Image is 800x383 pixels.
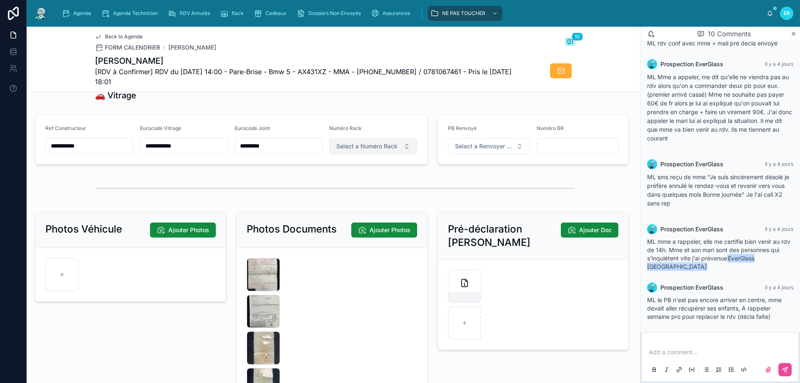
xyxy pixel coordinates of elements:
[180,10,210,17] span: RDV Annulés
[150,223,216,238] button: Ajouter Photos
[647,238,790,270] span: ML mme a rappeler, elle me certifie bien venir au rdv de 14h. Mme et son mari sont des personnes ...
[647,296,782,320] span: ML le PB n'est pas encore arriver en centre, mme devait aller récupérer ses enfants, A rappeler s...
[455,142,513,150] span: Select a Renvoyer Vitrage
[382,10,410,17] span: Assurances
[351,223,417,238] button: Ajouter Photos
[33,7,48,20] img: App logo
[708,29,751,39] span: 10 Comments
[579,226,612,234] span: Ajouter Doc
[765,61,793,67] span: Il y a 4 jours
[647,173,793,208] p: ML sms reçu de mme "Je suis sincèrement désolé je préfère annulé le rendez-vous et revenir vers v...
[140,125,181,131] span: Eurocode Vitrage
[168,43,216,52] a: [PERSON_NAME]
[168,226,209,234] span: Ajouter Photos
[428,6,502,21] a: NE PAS TOUCHER
[235,125,270,131] span: Eurocode Joint
[251,6,292,21] a: Cadeaux
[55,4,767,23] div: scrollable content
[660,160,723,168] span: Prospection EverGlass
[448,223,561,249] h2: Pré-déclaration [PERSON_NAME]
[59,6,97,21] a: Agenda
[232,10,244,17] span: Rack
[95,90,136,101] h1: 🚗 Vitrage
[660,60,723,68] span: Prospection EverGlass
[660,225,723,233] span: Prospection EverGlass
[448,125,477,131] span: PB Renvoyé
[99,6,164,21] a: Agenda Technicien
[660,283,723,292] span: Prospection EverGlass
[784,10,790,17] span: ER
[265,10,287,17] span: Cadeaux
[95,55,512,67] h1: [PERSON_NAME]
[165,6,216,21] a: RDV Annulés
[561,223,618,238] button: Ajouter Doc
[647,40,777,47] span: ML rdv conf avec mme + mail pré decla envoyé
[329,125,362,131] span: Numéro Rack
[765,161,793,167] span: Il y a 4 jours
[565,38,575,48] button: 10
[45,223,122,236] h2: Photos Véhicule
[113,10,158,17] span: Agenda Technicien
[537,125,564,131] span: Numéro BR
[105,43,160,52] span: FORM CALENDRIER
[647,73,793,143] p: ML Mme a appeler, me dit qu'elle ne viendra pas au rdv alors qu'on a commander deux pb pour eux. ...
[95,67,512,87] span: [RDV à Confirmer] RDV du [DATE] 14:00 - Pare-Brise - Bmw 5 - AX431XZ - MMA - [PHONE_NUMBER] / 078...
[294,6,367,21] a: Dossiers Non Envoyés
[329,138,417,154] button: Select Button
[45,125,86,131] span: Ref Constructeur
[95,43,160,52] a: FORM CALENDRIER
[336,142,397,150] span: Select a Numéro Rack
[442,10,485,17] span: NE PAS TOUCHER
[572,33,583,41] span: 10
[95,33,142,40] a: Back to Agenda
[765,284,793,290] span: Il y a 4 jours
[647,254,755,271] span: EverGlass [GEOGRAPHIC_DATA]
[217,6,250,21] a: Rack
[765,226,793,232] span: Il y a 4 jours
[73,10,91,17] span: Agenda
[308,10,361,17] span: Dossiers Non Envoyés
[247,223,337,236] h2: Photos Documents
[105,33,142,40] span: Back to Agenda
[368,6,416,21] a: Assurances
[370,226,410,234] span: Ajouter Photos
[448,138,530,154] button: Select Button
